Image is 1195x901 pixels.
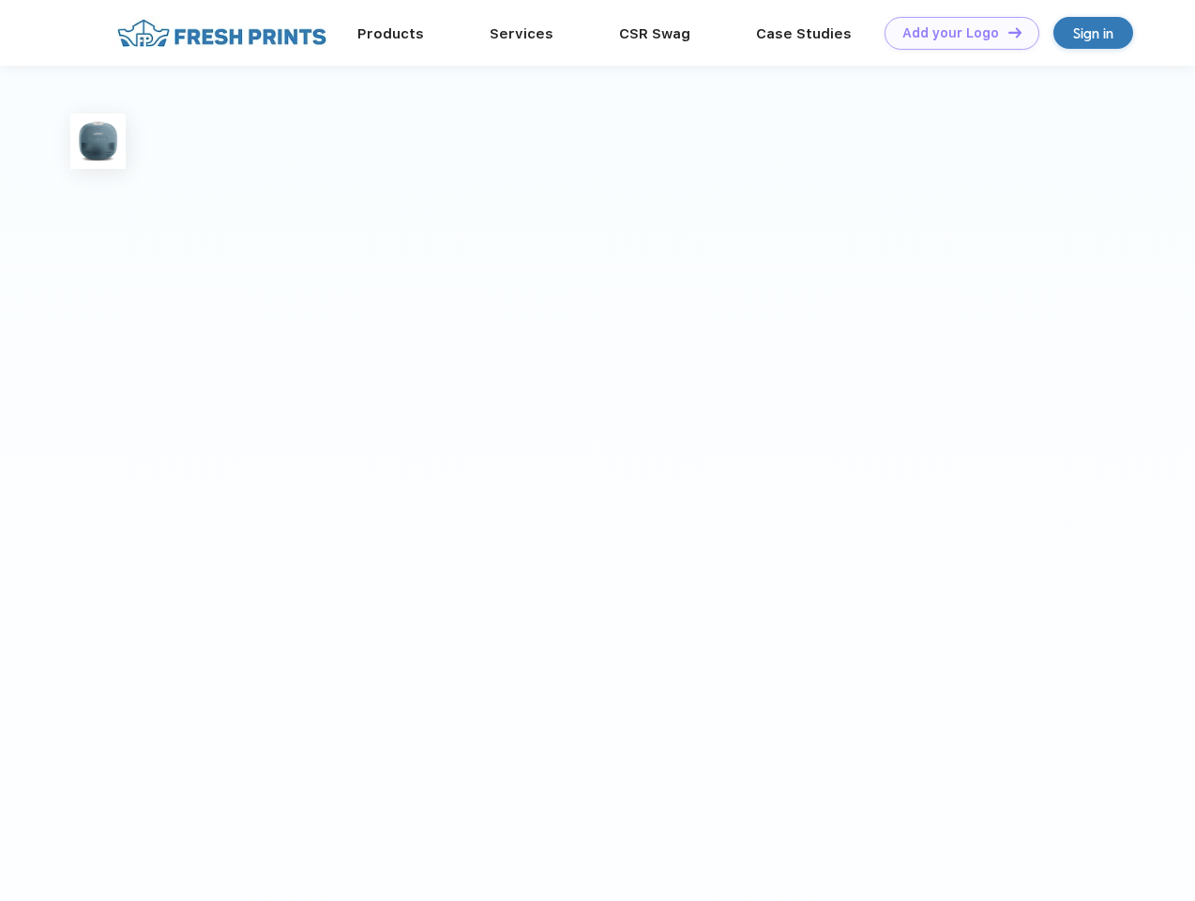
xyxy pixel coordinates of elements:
a: Sign in [1053,17,1133,49]
img: fo%20logo%202.webp [112,17,332,50]
img: func=resize&h=100 [70,114,126,169]
a: Services [490,25,553,42]
div: Sign in [1073,23,1113,44]
a: Products [357,25,424,42]
div: Add your Logo [902,25,999,41]
a: CSR Swag [619,25,690,42]
img: DT [1008,27,1021,38]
